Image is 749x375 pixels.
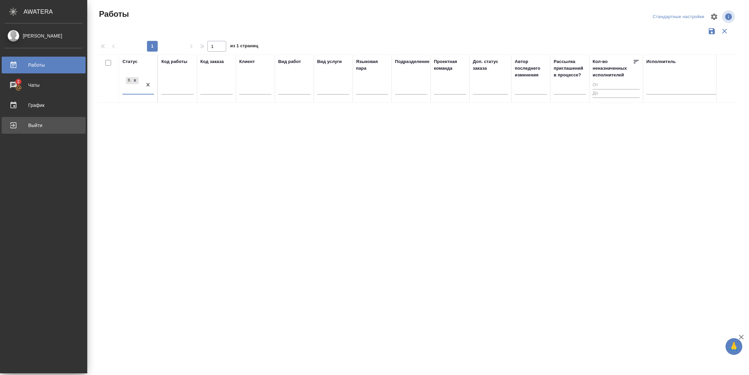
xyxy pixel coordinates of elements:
a: Выйти [2,117,86,134]
div: Чаты [5,80,82,90]
a: Работы [2,57,86,73]
div: split button [651,12,706,22]
div: Автор последнего изменения [515,58,547,78]
span: 🙏 [728,339,740,354]
div: Проектная команда [434,58,466,72]
button: Сохранить фильтры [705,25,718,38]
a: График [2,97,86,114]
div: [PERSON_NAME] [5,32,82,40]
div: Кол-во неназначенных исполнителей [593,58,633,78]
a: 2Чаты [2,77,86,93]
div: Выйти [5,120,82,130]
div: Вид работ [278,58,301,65]
input: От [593,81,640,89]
div: График [5,100,82,110]
div: Код заказа [200,58,224,65]
span: Настроить таблицу [706,9,722,25]
input: До [593,89,640,98]
button: 🙏 [726,338,742,355]
div: Вид услуги [317,58,342,65]
div: Доп. статус заказа [473,58,508,72]
div: Клиент [239,58,255,65]
span: 2 [13,78,23,85]
button: Сбросить фильтры [718,25,731,38]
span: из 1 страниц [230,42,258,52]
div: В ожидании [125,76,139,85]
div: Исполнитель [646,58,676,65]
span: Посмотреть информацию [722,10,736,23]
div: В ожидании [126,77,131,84]
div: Языковая пара [356,58,388,72]
div: Код работы [161,58,187,65]
div: Работы [5,60,82,70]
span: Работы [97,9,129,19]
div: Статус [122,58,138,65]
div: AWATERA [23,5,87,18]
div: Рассылка приглашений в процессе? [554,58,586,78]
div: Подразделение [395,58,430,65]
